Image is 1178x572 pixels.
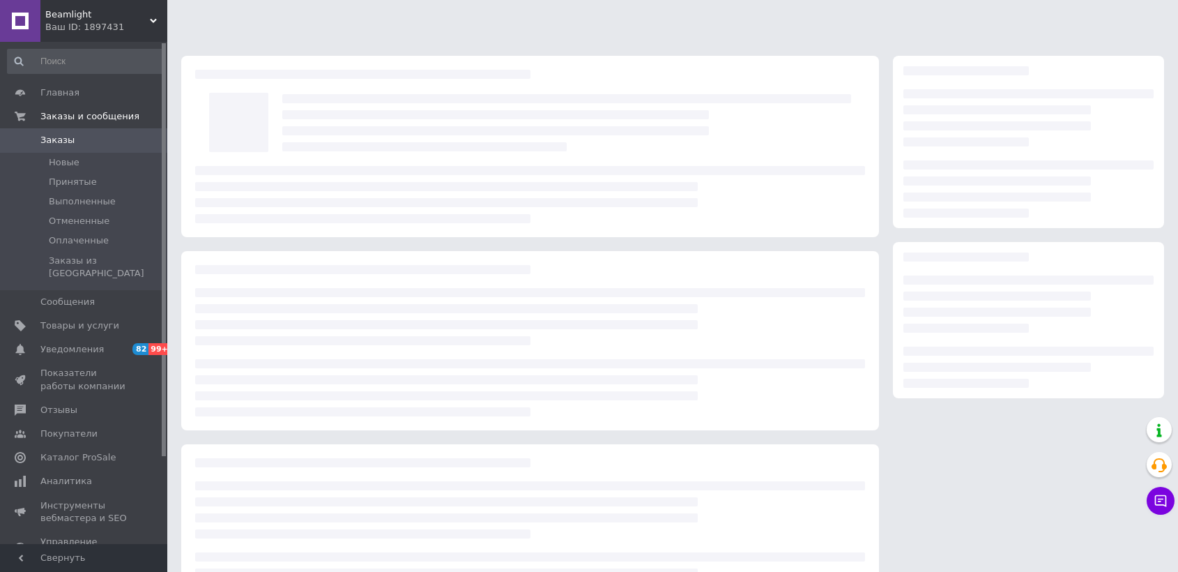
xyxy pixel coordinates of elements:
[49,195,116,208] span: Выполненные
[40,134,75,146] span: Заказы
[40,404,77,416] span: Отзывы
[40,499,129,525] span: Инструменты вебмастера и SEO
[40,475,92,488] span: Аналитика
[40,110,139,123] span: Заказы и сообщения
[1147,487,1175,515] button: Чат с покупателем
[40,451,116,464] span: Каталог ProSale
[49,156,79,169] span: Новые
[40,343,104,356] span: Уведомления
[40,319,119,332] span: Товары и услуги
[40,428,98,440] span: Покупатели
[49,255,162,280] span: Заказы из [GEOGRAPHIC_DATA]
[49,176,97,188] span: Принятые
[40,86,79,99] span: Главная
[7,49,164,74] input: Поиск
[40,536,129,561] span: Управление сайтом
[45,21,167,33] div: Ваш ID: 1897431
[49,215,109,227] span: Отмененные
[40,367,129,392] span: Показатели работы компании
[132,343,148,355] span: 82
[45,8,150,21] span: Beamlight
[40,296,95,308] span: Сообщения
[49,234,109,247] span: Оплаченные
[148,343,171,355] span: 99+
